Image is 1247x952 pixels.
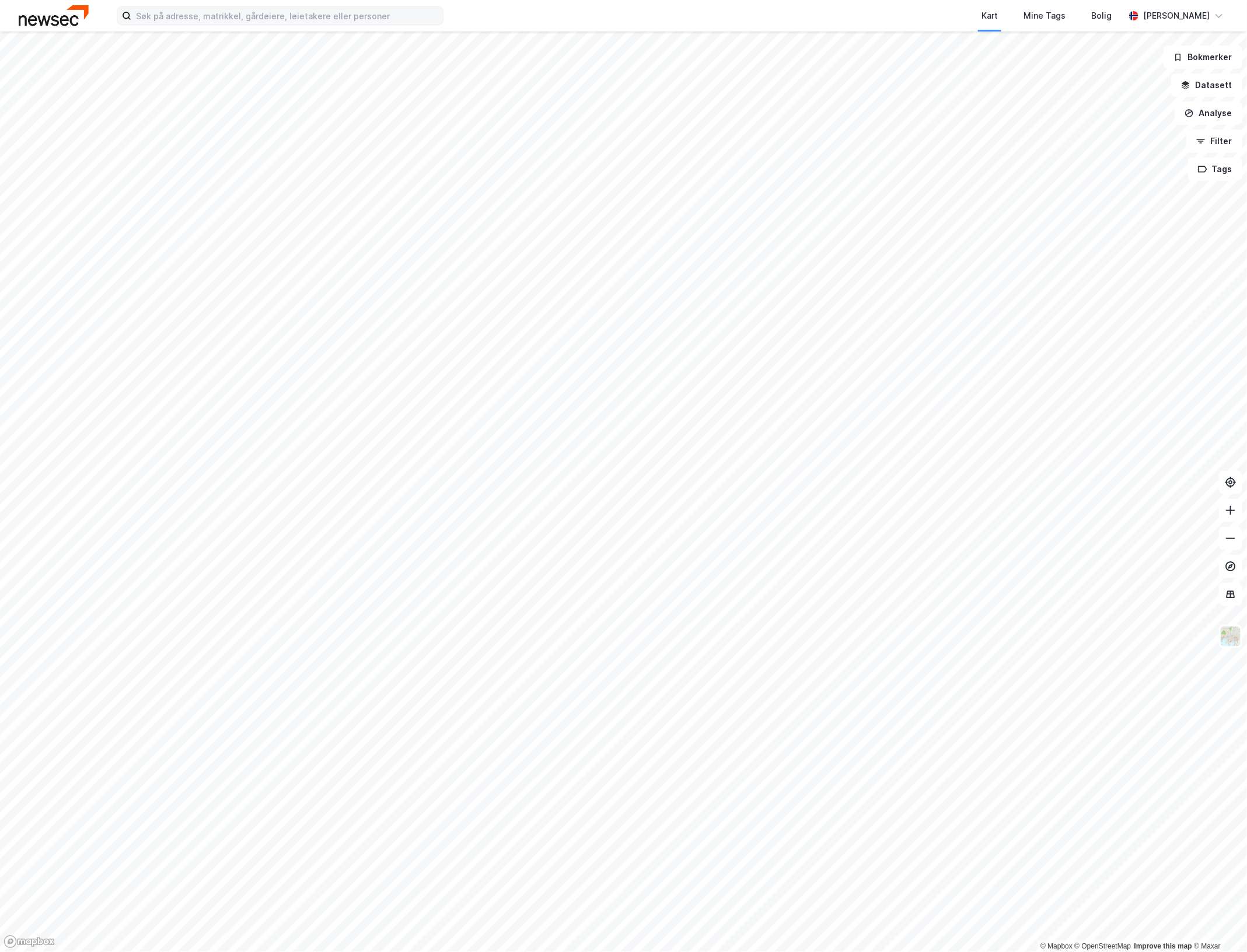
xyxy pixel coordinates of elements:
iframe: Chat Widget [1189,896,1247,952]
div: Kart [981,9,998,23]
div: Mine Tags [1024,9,1066,23]
div: Kontrollprogram for chat [1189,896,1247,952]
input: Søk på adresse, matrikkel, gårdeiere, leietakere eller personer [131,7,443,24]
div: [PERSON_NAME] [1143,9,1210,23]
img: newsec-logo.f6e21ccffca1b3a03d2d.png [19,5,89,26]
div: Bolig [1091,9,1112,23]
